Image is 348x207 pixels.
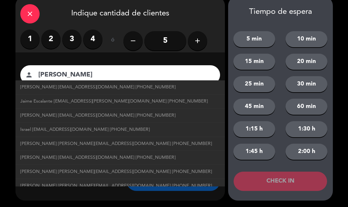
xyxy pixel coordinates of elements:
[233,76,275,92] button: 25 min
[233,99,275,115] button: 45 min
[285,144,327,160] button: 2:00 h
[83,30,102,49] label: 4
[233,121,275,137] button: 1:15 h
[20,84,176,91] span: [PERSON_NAME] [EMAIL_ADDRESS][DOMAIN_NAME] [PHONE_NUMBER]
[25,71,33,79] i: person
[20,154,176,161] span: [PERSON_NAME] [EMAIL_ADDRESS][DOMAIN_NAME] [PHONE_NUMBER]
[188,31,207,50] button: add
[62,30,82,49] label: 3
[20,112,176,119] span: [PERSON_NAME] [EMAIL_ADDRESS][DOMAIN_NAME] [PHONE_NUMBER]
[285,54,327,70] button: 20 min
[234,172,327,191] button: CHECK IN
[102,30,123,52] div: ó
[233,54,275,70] button: 15 min
[20,126,150,133] span: Israel [EMAIL_ADDRESS][DOMAIN_NAME] [PHONE_NUMBER]
[20,140,212,148] span: [PERSON_NAME] [PERSON_NAME][EMAIL_ADDRESS][DOMAIN_NAME] [PHONE_NUMBER]
[123,31,143,50] button: remove
[20,30,40,49] label: 1
[285,76,327,92] button: 30 min
[228,7,333,17] div: Tiempo de espera
[285,99,327,115] button: 60 min
[233,31,275,47] button: 5 min
[285,31,327,47] button: 10 min
[20,182,212,190] span: [PERSON_NAME] [PERSON_NAME][EMAIL_ADDRESS][DOMAIN_NAME] [PHONE_NUMBER]
[41,30,61,49] label: 2
[129,37,137,45] i: remove
[20,98,208,105] span: Jaime Escalante [EMAIL_ADDRESS][PERSON_NAME][DOMAIN_NAME] [PHONE_NUMBER]
[26,10,34,18] i: close
[20,168,212,175] span: [PERSON_NAME] [PERSON_NAME][EMAIL_ADDRESS][DOMAIN_NAME] [PHONE_NUMBER]
[233,144,275,160] button: 1:45 h
[38,69,212,81] input: Nombre del cliente
[194,37,201,45] i: add
[285,121,327,137] button: 1:30 h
